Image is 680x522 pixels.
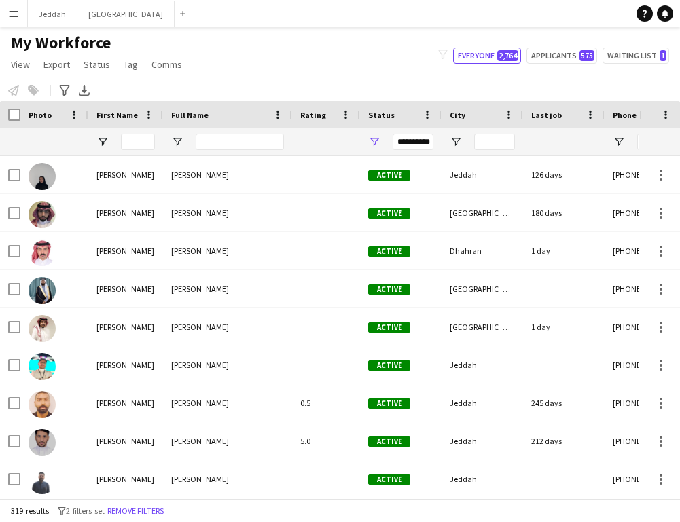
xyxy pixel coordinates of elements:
[300,110,326,120] span: Rating
[368,398,410,409] span: Active
[121,134,155,150] input: First Name Filter Input
[368,436,410,447] span: Active
[497,50,518,61] span: 2,764
[88,232,163,269] div: [PERSON_NAME]
[171,474,229,484] span: [PERSON_NAME]
[88,156,163,193] div: [PERSON_NAME]
[368,136,380,148] button: Open Filter Menu
[442,194,523,231] div: [GEOGRAPHIC_DATA]
[56,82,73,98] app-action-btn: Advanced filters
[29,201,56,228] img: Abdulaziz Abdulaziz
[28,1,77,27] button: Jeddah
[474,134,515,150] input: City Filter Input
[368,208,410,219] span: Active
[531,110,562,120] span: Last job
[171,136,183,148] button: Open Filter Menu
[442,460,523,498] div: Jeddah
[84,58,110,71] span: Status
[43,58,70,71] span: Export
[196,134,284,150] input: Full Name Filter Input
[442,156,523,193] div: Jeddah
[613,110,637,120] span: Phone
[11,33,111,53] span: My Workforce
[171,246,229,256] span: [PERSON_NAME]
[171,360,229,370] span: [PERSON_NAME]
[579,50,594,61] span: 575
[368,246,410,257] span: Active
[38,56,75,73] a: Export
[29,277,56,304] img: Abdulaziz AlHarbi
[124,58,138,71] span: Tag
[171,398,229,408] span: [PERSON_NAME]
[523,156,605,193] div: 126 days
[523,384,605,422] div: 245 days
[29,353,56,380] img: Abdulaziz Bashawri
[368,110,395,120] span: Status
[450,110,465,120] span: City
[523,232,605,269] div: 1 day
[171,284,229,294] span: [PERSON_NAME]
[88,346,163,384] div: [PERSON_NAME]
[29,429,56,456] img: Abdulaziz Ibrahim
[368,474,410,485] span: Active
[146,56,187,73] a: Comms
[29,467,56,494] img: Abdulaziz Mohammed
[29,163,56,190] img: Aalya Ammar
[442,422,523,460] div: Jeddah
[442,270,523,307] div: [GEOGRAPHIC_DATA]
[76,82,92,98] app-action-btn: Export XLSX
[442,308,523,346] div: [GEOGRAPHIC_DATA]
[453,48,521,64] button: Everyone2,764
[613,136,625,148] button: Open Filter Menu
[11,58,30,71] span: View
[5,56,35,73] a: View
[171,208,229,218] span: [PERSON_NAME]
[29,315,56,342] img: Abdulaziz Alotaibi
[66,506,105,516] span: 2 filters set
[368,170,410,181] span: Active
[523,194,605,231] div: 180 days
[442,232,523,269] div: Dhahran
[660,50,666,61] span: 1
[526,48,597,64] button: Applicants575
[29,239,56,266] img: Abdulaziz Alenezi
[96,110,138,120] span: First Name
[88,194,163,231] div: [PERSON_NAME]
[88,422,163,460] div: [PERSON_NAME]
[88,270,163,307] div: [PERSON_NAME]
[96,136,109,148] button: Open Filter Menu
[77,1,175,27] button: [GEOGRAPHIC_DATA]
[78,56,115,73] a: Status
[88,384,163,422] div: [PERSON_NAME]
[29,110,52,120] span: Photo
[118,56,143,73] a: Tag
[88,460,163,498] div: [PERSON_NAME]
[523,308,605,346] div: 1 day
[603,48,669,64] button: Waiting list1
[450,136,462,148] button: Open Filter Menu
[105,504,166,519] button: Remove filters
[442,384,523,422] div: Jeddah
[29,391,56,418] img: Abdulaziz Hattan
[442,346,523,384] div: Jeddah
[171,170,229,180] span: [PERSON_NAME]
[292,384,360,422] div: 0.5
[368,284,410,295] span: Active
[171,322,229,332] span: [PERSON_NAME]
[88,308,163,346] div: [PERSON_NAME]
[368,322,410,333] span: Active
[292,422,360,460] div: 5.0
[171,110,209,120] span: Full Name
[171,436,229,446] span: [PERSON_NAME]
[151,58,182,71] span: Comms
[523,422,605,460] div: 212 days
[368,360,410,371] span: Active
